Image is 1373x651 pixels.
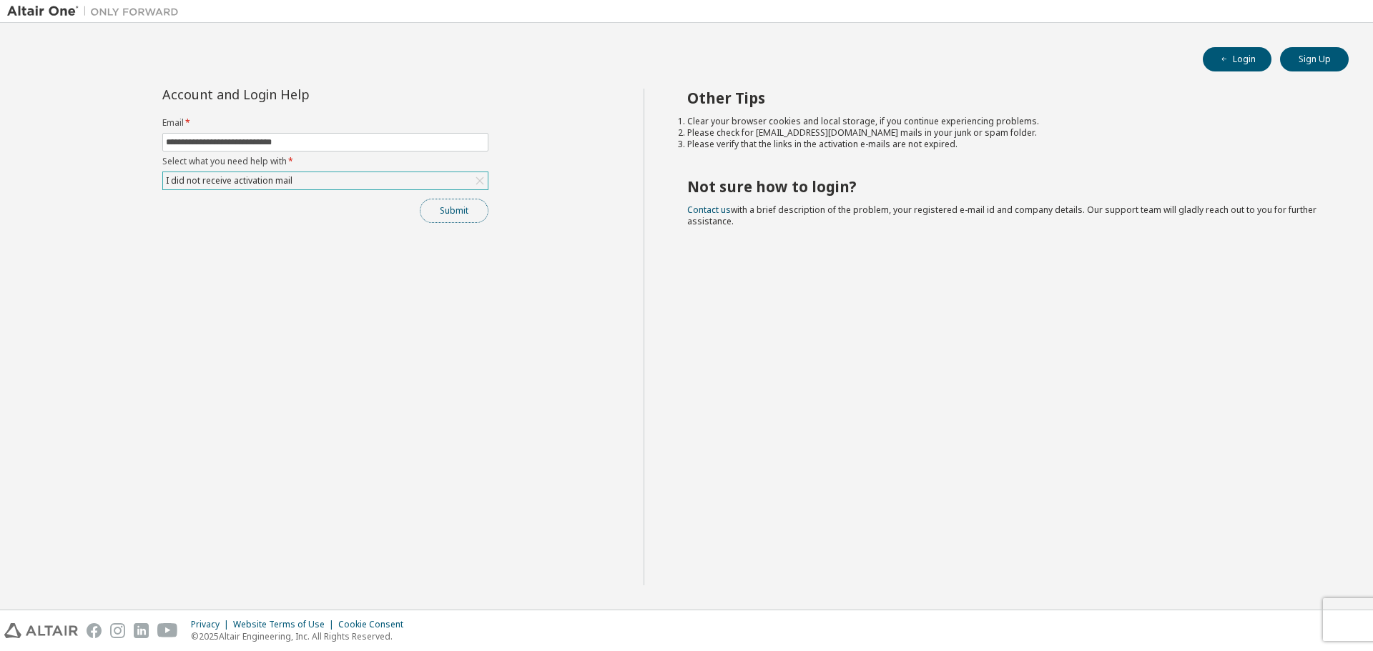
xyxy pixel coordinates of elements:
[4,623,78,638] img: altair_logo.svg
[191,630,412,642] p: © 2025 Altair Engineering, Inc. All Rights Reserved.
[162,156,488,167] label: Select what you need help with
[1280,47,1349,71] button: Sign Up
[687,116,1324,127] li: Clear your browser cookies and local storage, if you continue experiencing problems.
[162,89,423,100] div: Account and Login Help
[163,172,488,189] div: I did not receive activation mail
[110,623,125,638] img: instagram.svg
[157,623,178,638] img: youtube.svg
[191,619,233,630] div: Privacy
[687,177,1324,196] h2: Not sure how to login?
[233,619,338,630] div: Website Terms of Use
[7,4,186,19] img: Altair One
[687,127,1324,139] li: Please check for [EMAIL_ADDRESS][DOMAIN_NAME] mails in your junk or spam folder.
[687,139,1324,150] li: Please verify that the links in the activation e-mails are not expired.
[162,117,488,129] label: Email
[164,173,295,189] div: I did not receive activation mail
[687,89,1324,107] h2: Other Tips
[134,623,149,638] img: linkedin.svg
[87,623,102,638] img: facebook.svg
[687,204,1317,227] span: with a brief description of the problem, your registered e-mail id and company details. Our suppo...
[687,204,731,216] a: Contact us
[338,619,412,630] div: Cookie Consent
[420,199,488,223] button: Submit
[1203,47,1271,71] button: Login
